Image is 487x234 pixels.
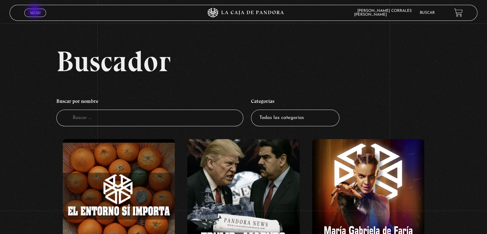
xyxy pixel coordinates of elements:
[354,9,412,17] span: [PERSON_NAME] Corrales [PERSON_NAME]
[56,95,243,110] h4: Buscar por nombre
[454,8,463,17] a: View your shopping cart
[420,11,435,15] a: Buscar
[30,11,41,15] span: Menu
[28,16,43,21] span: Cerrar
[56,47,477,76] h2: Buscador
[251,95,339,110] h4: Categorías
